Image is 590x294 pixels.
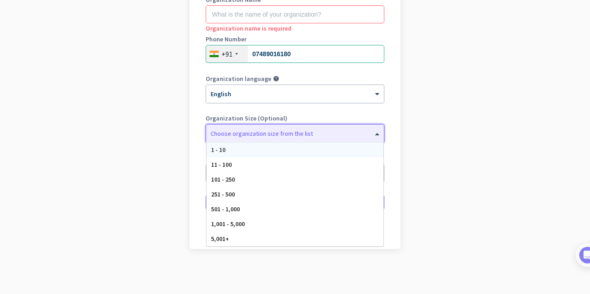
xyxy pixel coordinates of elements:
[206,227,384,233] div: Go back
[206,76,271,82] label: Organization language
[206,155,384,161] label: Organization Time Zone
[211,160,232,169] span: 11 - 100
[206,5,384,23] input: What is the name of your organization?
[221,49,233,58] div: +91
[211,146,225,154] span: 1 - 10
[211,175,235,183] span: 101 - 250
[206,194,384,210] button: Create Organization
[206,24,291,32] span: Organization name is required
[211,205,240,213] span: 501 - 1,000
[211,235,229,243] span: 5,001+
[211,220,245,228] span: 1,001 - 5,000
[273,76,279,82] i: help
[206,36,384,42] label: Phone Number
[206,115,384,121] label: Organization Size (Optional)
[206,45,384,63] input: 74104 10123
[211,190,235,198] span: 251 - 500
[207,143,383,246] div: Options List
